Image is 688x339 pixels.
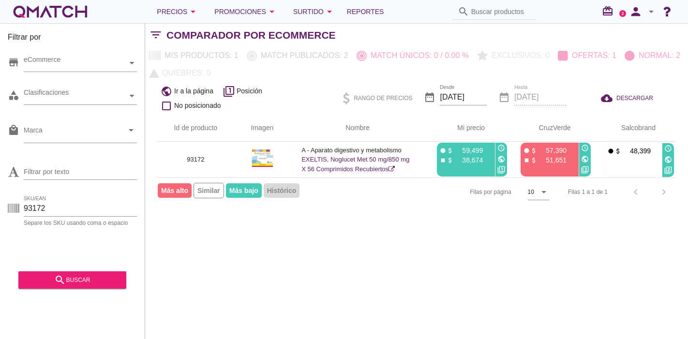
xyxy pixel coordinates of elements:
i: arrow_drop_down [324,6,335,17]
div: Precios [157,6,199,17]
h2: Comparador por eCommerce [166,28,336,43]
span: Ir a la página [174,86,213,96]
button: Normal: 2 [621,47,685,64]
button: DESCARGAR [593,89,661,107]
i: attach_money [614,147,622,155]
i: arrow_drop_down [645,6,657,17]
th: Mi precio: Not sorted. Activate to sort ascending. [425,115,509,142]
a: EXELTIS, Noglucet Met 50 mg/850 mg X 56 Comprimidos Recubiertos [301,156,409,173]
div: Separe los SKU usando coma o espacio [24,220,137,226]
p: 59,499 [454,146,483,155]
i: filter_1 [497,166,505,174]
p: 38,674 [454,155,483,165]
i: attach_money [447,157,454,164]
i: filter_2 [664,166,672,174]
a: Reportes [343,2,388,21]
i: redeem [602,5,617,17]
div: Surtido [293,6,335,17]
i: search [458,6,469,17]
i: stop [523,157,530,164]
p: Match únicos: 0 / 0.00 % [367,50,469,61]
a: 2 [619,10,626,17]
i: access_time [581,144,589,152]
img: 93172_275.jpg [250,146,274,170]
span: Más alto [158,183,192,198]
p: 51,651 [538,155,567,165]
p: 93172 [168,155,223,164]
span: Más bajo [226,183,262,198]
i: fiber_manual_record [523,147,530,154]
span: Histórico [264,183,300,198]
span: DESCARGAR [616,94,653,103]
i: filter_1 [223,86,235,97]
a: white-qmatch-logo [12,2,89,21]
input: Buscar productos [471,4,530,19]
i: search [54,274,66,286]
th: Nombre: Not sorted. [290,115,425,142]
span: Similar [194,183,224,198]
button: Promociones [207,2,285,21]
i: check_box_outline_blank [161,100,172,112]
i: fiber_manual_record [439,147,447,154]
div: buscar [26,274,119,286]
button: Ofertas: 1 [554,47,621,64]
div: Promociones [214,6,278,17]
i: attach_money [530,157,538,164]
i: category [8,89,19,101]
i: date_range [424,91,435,103]
i: person [626,5,645,18]
div: 10 [528,188,534,196]
div: Filas por página [373,178,550,206]
span: No posicionado [174,101,221,111]
button: buscar [18,271,126,289]
i: stop [439,157,447,164]
th: Salcobrand: Not sorted. Activate to sort ascending. [593,115,676,142]
input: Desde [440,89,487,105]
i: filter_3 [581,166,589,174]
i: arrow_drop_down [187,6,199,17]
i: store [8,57,19,68]
p: Normal: 2 [635,50,680,61]
i: access_time [664,145,672,152]
p: 57,390 [538,146,567,155]
th: Imagen: Not sorted. [235,115,290,142]
i: local_mall [8,124,19,136]
i: access_time [497,144,505,152]
button: Precios [149,2,207,21]
i: cloud_download [601,92,616,104]
p: Ofertas: 1 [568,50,616,61]
i: arrow_drop_down [125,124,137,136]
th: Id de producto: Not sorted. [157,115,235,142]
button: Surtido [285,2,343,21]
div: Filas 1 a 1 de 1 [568,188,608,196]
i: attach_money [447,147,454,154]
p: A - Aparato digestivo y metabolismo [301,146,414,155]
i: fiber_manual_record [607,147,614,155]
i: attach_money [530,147,538,154]
i: public [581,155,589,163]
p: 48,399 [622,146,651,156]
button: Match únicos: 0 / 0.00 % [353,47,473,64]
h3: Filtrar por [8,31,137,47]
span: Reportes [347,6,384,17]
text: 2 [622,11,624,15]
i: public [497,155,505,163]
th: CruzVerde: Not sorted. Activate to sort ascending. [509,115,593,142]
i: public [664,156,672,163]
i: arrow_drop_down [538,186,550,198]
i: public [161,86,172,97]
span: Posición [237,86,262,96]
i: arrow_drop_down [266,6,278,17]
